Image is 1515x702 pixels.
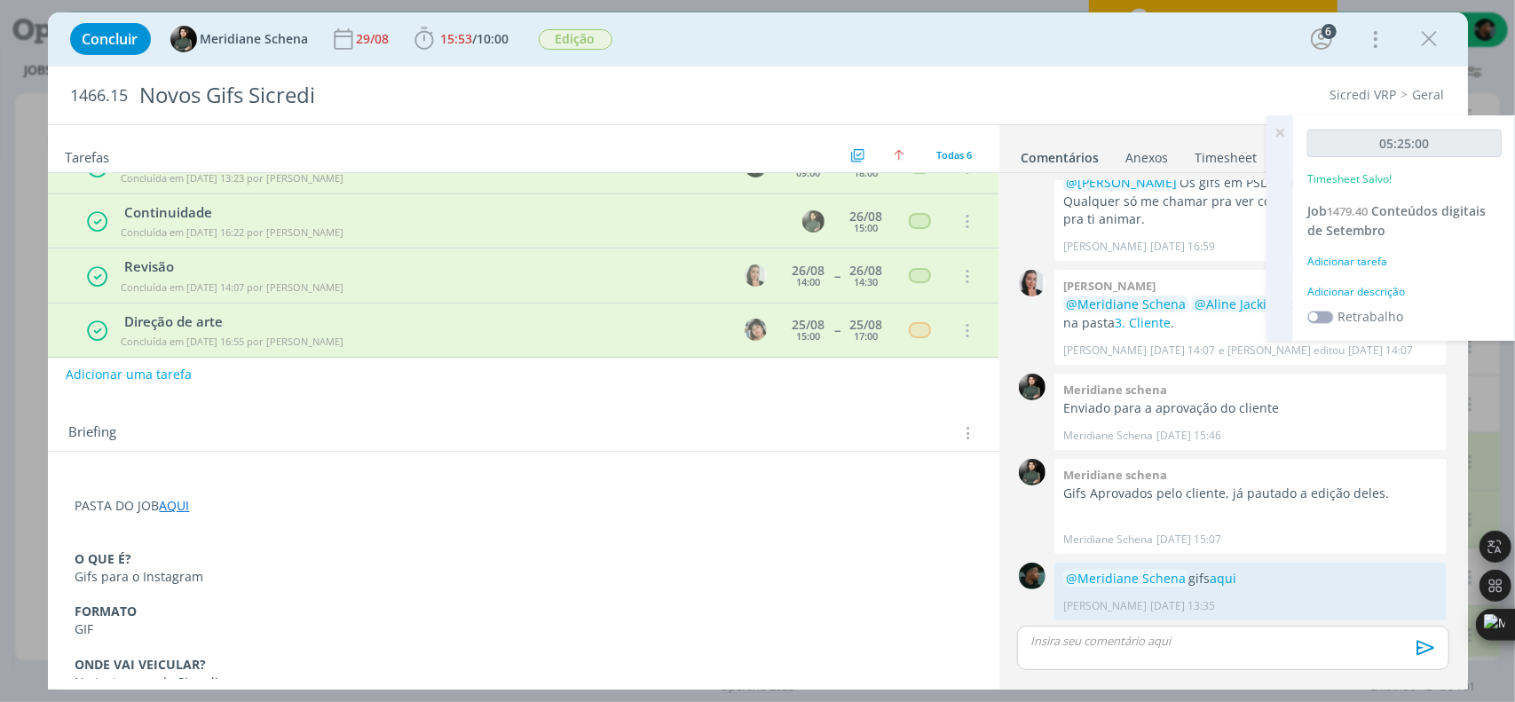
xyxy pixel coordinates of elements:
[849,264,882,277] div: 26/08
[473,30,477,47] span: /
[854,223,878,233] div: 15:00
[854,331,878,341] div: 17:00
[796,331,820,341] div: 15:00
[1063,278,1156,294] b: [PERSON_NAME]
[121,225,343,239] span: Concluída em [DATE] 16:22 por [PERSON_NAME]
[854,277,878,287] div: 14:30
[1066,174,1177,191] span: @[PERSON_NAME]
[1413,86,1445,103] a: Geral
[539,29,612,50] span: Edição
[1327,203,1368,219] span: 1479.40
[65,359,193,390] button: Adicionar uma tarefa
[1322,24,1337,39] div: 6
[1156,532,1221,548] span: [DATE] 15:07
[48,12,1468,690] div: dialog
[1348,343,1413,359] span: [DATE] 14:07
[1063,296,1438,332] p: telas para GIFs revisadas na pasta .
[75,620,972,638] p: GIF
[121,171,343,185] span: Concluída em [DATE] 13:23 por [PERSON_NAME]
[1019,270,1046,296] img: C
[1063,193,1438,229] p: Qualquer só me chamar pra ver como o arquivo fica melhor pra ti animar.
[849,210,882,223] div: 26/08
[357,33,393,45] div: 29/08
[1021,141,1101,167] a: Comentários
[170,26,197,52] img: M
[1307,254,1502,270] div: Adicionar tarefa
[170,26,309,52] button: MMeridiane Schena
[1219,343,1345,359] span: e [PERSON_NAME] editou
[854,168,878,177] div: 18:00
[1210,570,1236,587] a: aqui
[1063,174,1438,192] p: Os gifs em PSD estão
[1063,399,1438,417] p: Enviado para a aprovação do cliente
[1150,343,1215,359] span: [DATE] 14:07
[71,86,129,106] span: 1466.15
[1063,532,1153,548] p: Meridiane Schena
[1063,239,1147,255] p: [PERSON_NAME]
[121,280,343,294] span: Concluída em [DATE] 14:07 por [PERSON_NAME]
[75,568,972,586] p: Gifs para o Instagram
[70,23,151,55] button: Concluir
[1307,202,1486,239] span: Conteúdos digitais de Setembro
[1019,563,1046,589] img: K
[441,30,473,47] span: 15:53
[117,256,728,277] div: Revisão
[1063,598,1147,614] p: [PERSON_NAME]
[937,148,973,162] span: Todas 6
[1019,459,1046,485] img: M
[1330,86,1397,103] a: Sicredi VRP
[796,168,820,177] div: 09:00
[117,202,785,223] div: Continuidade
[894,150,904,161] img: arrow-up.svg
[83,32,138,46] span: Concluir
[1126,149,1169,167] div: Anexos
[792,264,825,277] div: 26/08
[834,270,840,282] span: --
[1156,428,1221,444] span: [DATE] 15:46
[796,277,820,287] div: 14:00
[1150,598,1215,614] span: [DATE] 13:35
[1063,570,1438,588] p: gifs
[1063,382,1167,398] b: Meridiane schena
[792,319,825,331] div: 25/08
[1019,374,1046,400] img: M
[834,324,840,336] span: --
[121,335,343,348] span: Concluída em [DATE] 16:55 por [PERSON_NAME]
[1063,343,1147,359] p: [PERSON_NAME]
[1066,296,1186,312] span: @Meridiane Schena
[201,33,309,45] span: Meridiane Schena
[1063,428,1153,444] p: Meridiane Schena
[1307,202,1486,239] a: Job1479.40Conteúdos digitais de Setembro
[1195,296,1287,312] span: @Aline Jackisch
[117,312,728,332] div: Direção de arte
[66,145,110,166] span: Tarefas
[1195,141,1259,167] a: Timesheet
[75,497,972,515] p: PASTA DO JOB
[1066,570,1186,587] span: @Meridiane Schena
[1115,314,1171,331] a: 3. Cliente
[538,28,613,51] button: Edição
[69,422,117,445] span: Briefing
[75,550,132,567] strong: O QUE É?
[75,603,138,619] strong: FORMATO
[1063,467,1167,483] b: Meridiane schena
[849,319,882,331] div: 25/08
[75,674,972,691] p: No Instagram do Sicredi
[1307,284,1502,300] div: Adicionar descrição
[160,497,190,514] a: AQUI
[75,656,207,673] strong: ONDE VAI VEICULAR?
[132,74,865,117] div: Novos Gifs Sicredi
[1337,307,1403,326] label: Retrabalho
[477,30,509,47] span: 10:00
[1307,25,1336,53] button: 6
[1063,485,1438,502] p: Gifs Aprovados pelo cliente, já pautado a edição deles.
[410,25,514,53] button: 15:53/10:00
[1307,171,1392,187] p: Timesheet Salvo!
[1150,239,1215,255] span: [DATE] 16:59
